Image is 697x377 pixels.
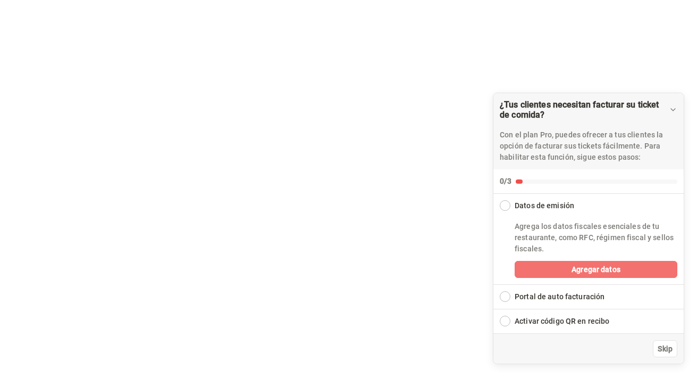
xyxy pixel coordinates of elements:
button: Collapse Checklist [493,194,684,211]
button: Expand Checklist [493,309,684,333]
p: Agrega los datos fiscales esenciales de tu restaurante, como RFC, régimen fiscal y sellos fiscales. [515,221,677,255]
button: Agregar datos [515,261,677,278]
button: Expand Checklist [493,285,684,309]
button: Collapse Checklist [493,93,684,193]
div: 0/3 [500,176,511,187]
span: Agregar datos [572,264,620,275]
span: Skip [658,343,673,355]
div: ¿Tus clientes necesitan facturar su ticket de comida? [500,100,669,120]
button: Skip [653,340,677,357]
div: Datos de emisión [515,200,574,211]
div: ¿Tus clientes necesitan facturar su ticket de comida? [493,93,684,364]
p: Con el plan Pro, puedes ofrecer a tus clientes la opción de facturar sus tickets fácilmente. Para... [500,129,677,163]
div: Drag to move checklist [493,93,684,169]
div: Activar código QR en recibo [515,316,610,327]
div: Portal de auto facturación [515,291,604,302]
